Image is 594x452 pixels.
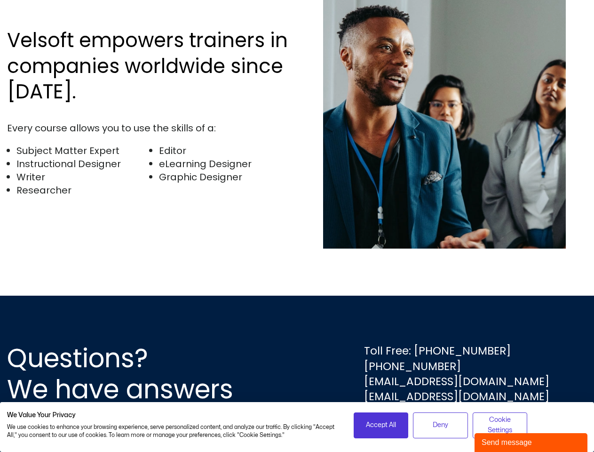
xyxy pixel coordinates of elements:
p: We use cookies to enhance your browsing experience, serve personalized content, and analyze our t... [7,423,340,439]
button: Accept all cookies [354,412,409,438]
button: Deny all cookies [413,412,468,438]
li: Graphic Designer [159,170,292,184]
div: Every course allows you to use the skills of a: [7,121,293,135]
h2: Velsoft empowers trainers in companies worldwide since [DATE]. [7,28,293,105]
span: Accept All [366,420,396,430]
li: Researcher [16,184,150,197]
li: Subject Matter Expert [16,144,150,157]
li: eLearning Designer [159,157,292,170]
li: Instructional Designer [16,157,150,170]
div: Toll Free: [PHONE_NUMBER] [PHONE_NUMBER] [EMAIL_ADDRESS][DOMAIN_NAME] [EMAIL_ADDRESS][DOMAIN_NAME] [364,343,549,404]
button: Adjust cookie preferences [473,412,528,438]
iframe: chat widget [475,431,589,452]
span: Cookie Settings [479,415,522,436]
span: Deny [433,420,448,430]
h2: Questions? We have answers [7,343,267,405]
li: Editor [159,144,292,157]
h2: We Value Your Privacy [7,411,340,420]
li: Writer [16,170,150,184]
